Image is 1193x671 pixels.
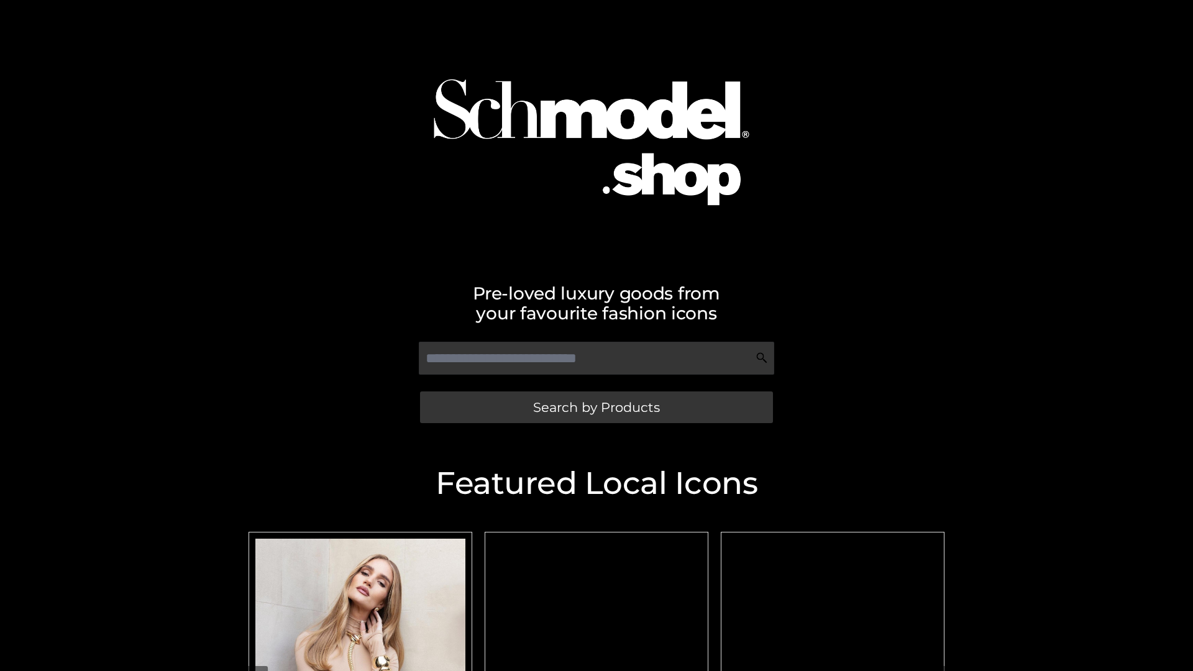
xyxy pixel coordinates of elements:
span: Search by Products [533,401,660,414]
h2: Pre-loved luxury goods from your favourite fashion icons [242,283,951,323]
h2: Featured Local Icons​ [242,468,951,499]
a: Search by Products [420,391,773,423]
img: Search Icon [756,352,768,364]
